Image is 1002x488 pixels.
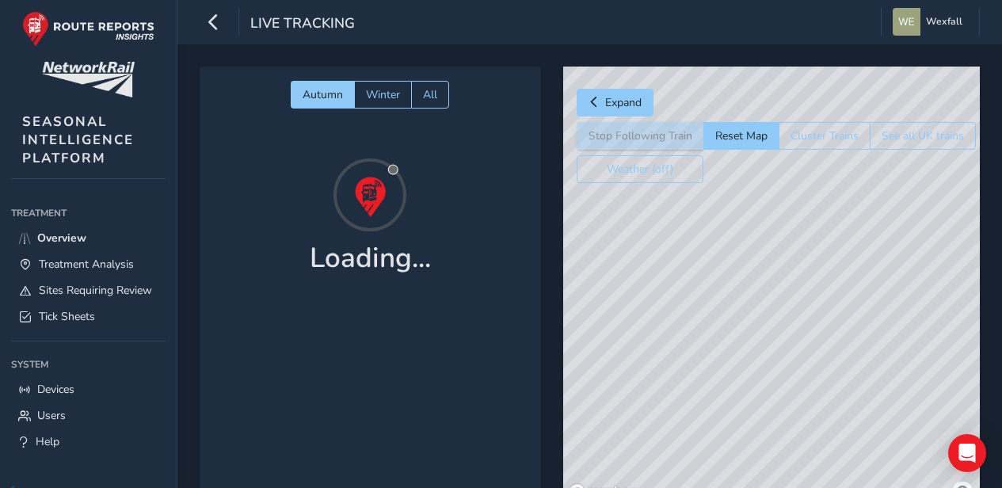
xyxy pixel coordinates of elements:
a: Devices [11,376,166,402]
button: See all UK trains [870,122,976,150]
div: System [11,353,166,376]
span: Devices [37,382,74,397]
div: Open Intercom Messenger [948,434,986,472]
span: Overview [37,231,86,246]
span: Sites Requiring Review [39,283,152,298]
a: Overview [11,225,166,251]
a: Users [11,402,166,429]
button: Autumn [291,81,354,109]
button: Winter [354,81,411,109]
span: Winter [366,87,400,102]
span: Expand [605,95,642,110]
span: Treatment Analysis [39,257,134,272]
span: Live Tracking [250,13,355,36]
a: Sites Requiring Review [11,277,166,303]
h1: Loading... [310,242,431,275]
a: Treatment Analysis [11,251,166,277]
span: Users [37,408,66,423]
button: Expand [577,89,653,116]
span: Autumn [303,87,343,102]
a: Help [11,429,166,455]
span: Help [36,434,59,449]
img: customer logo [42,62,135,97]
img: diamond-layout [893,8,920,36]
div: Treatment [11,201,166,225]
button: Weather (off) [577,155,703,183]
button: All [411,81,449,109]
span: Wexfall [926,8,962,36]
a: Tick Sheets [11,303,166,330]
button: Cluster Trains [779,122,870,150]
button: Wexfall [893,8,968,36]
span: SEASONAL INTELLIGENCE PLATFORM [22,112,134,167]
img: rr logo [22,11,154,47]
button: Reset Map [703,122,779,150]
span: All [423,87,437,102]
span: Tick Sheets [39,309,95,324]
